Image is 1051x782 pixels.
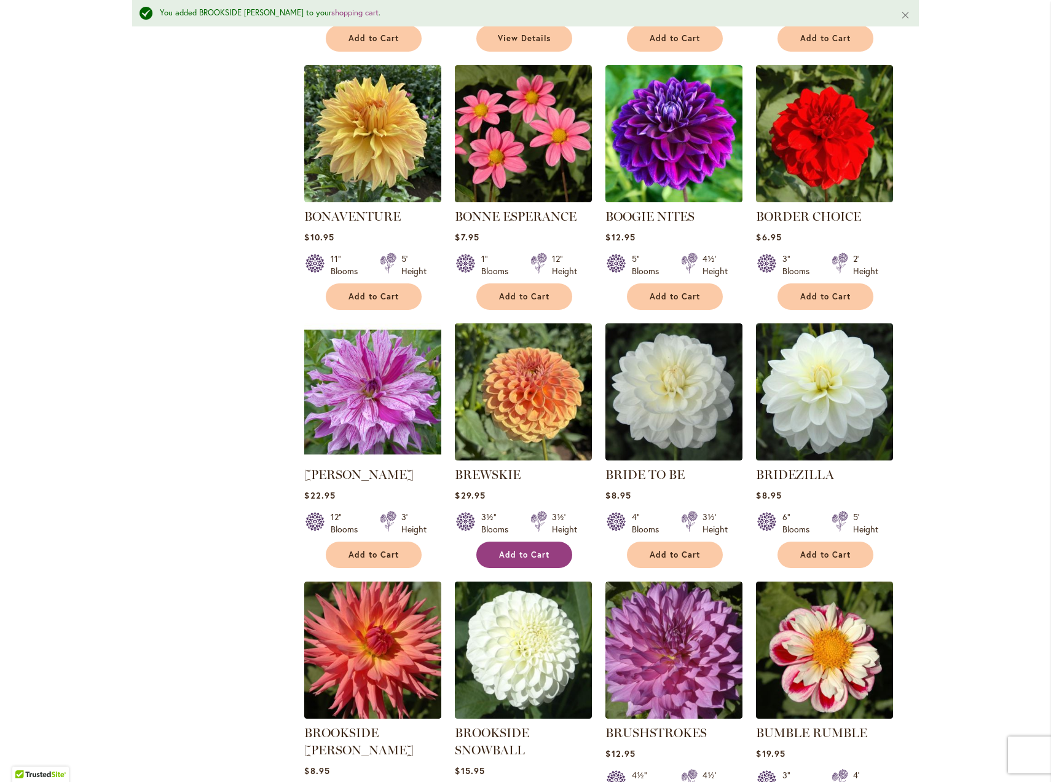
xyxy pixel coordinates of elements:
img: BROOKSIDE SNOWBALL [455,582,592,719]
button: Add to Cart [777,542,873,568]
img: BREWSKIE [455,323,592,460]
div: 4½' Height [703,253,728,277]
span: Add to Cart [800,33,851,44]
a: [PERSON_NAME] [304,467,414,482]
span: $19.95 [756,748,785,759]
img: Brandon Michael [304,323,441,460]
span: Add to Cart [348,291,399,302]
span: $22.95 [304,489,335,501]
a: BRUSHSTROKES [605,725,707,740]
span: Add to Cart [800,291,851,302]
span: $10.95 [304,231,334,243]
button: Add to Cart [476,283,572,310]
a: BRUSHSTROKES [605,709,742,721]
a: shopping cart [331,7,379,18]
div: 6" Blooms [782,511,817,535]
img: BUMBLE RUMBLE [756,582,893,719]
button: Add to Cart [777,25,873,52]
span: Add to Cart [650,550,700,560]
a: BUMBLE RUMBLE [756,709,893,721]
a: BONNE ESPERANCE [455,209,577,224]
iframe: Launch Accessibility Center [9,738,44,773]
a: BREWSKIE [455,467,521,482]
div: 5" Blooms [632,253,666,277]
div: 4" Blooms [632,511,666,535]
div: 5' Height [401,253,427,277]
a: View Details [476,25,572,52]
a: BONNE ESPERANCE [455,193,592,205]
a: BRIDEZILLA [756,451,893,463]
button: Add to Cart [476,542,572,568]
div: 11" Blooms [331,253,365,277]
img: BRIDE TO BE [605,323,742,460]
div: You added BROOKSIDE [PERSON_NAME] to your . [160,7,882,19]
img: BRUSHSTROKES [605,582,742,719]
a: BRIDE TO BE [605,467,685,482]
div: 5' Height [853,511,878,535]
div: 3' Height [401,511,427,535]
span: View Details [498,33,551,44]
img: Bonaventure [304,65,441,202]
span: Add to Cart [650,291,700,302]
span: Add to Cart [499,550,549,560]
a: BREWSKIE [455,451,592,463]
span: Add to Cart [348,550,399,560]
div: 2' Height [853,253,878,277]
img: BRIDEZILLA [756,323,893,460]
button: Add to Cart [627,542,723,568]
a: BROOKSIDE [PERSON_NAME] [304,725,414,757]
a: BOOGIE NITES [605,193,742,205]
a: Brandon Michael [304,451,441,463]
button: Add to Cart [326,283,422,310]
span: $8.95 [605,489,631,501]
button: Add to Cart [326,542,422,568]
a: BRIDE TO BE [605,451,742,463]
a: BROOKSIDE SNOWBALL [455,709,592,721]
span: $6.95 [756,231,781,243]
a: Bonaventure [304,193,441,205]
img: BONNE ESPERANCE [455,65,592,202]
div: 3½' Height [703,511,728,535]
span: $8.95 [756,489,781,501]
div: 3" Blooms [782,253,817,277]
span: Add to Cart [499,291,549,302]
div: 3½" Blooms [481,511,516,535]
span: $29.95 [455,489,485,501]
a: BROOKSIDE CHERI [304,709,441,721]
span: Add to Cart [650,33,700,44]
span: $8.95 [304,765,329,776]
div: 12" Blooms [331,511,365,535]
span: $12.95 [605,231,635,243]
a: BORDER CHOICE [756,209,861,224]
a: BONAVENTURE [304,209,401,224]
a: BUMBLE RUMBLE [756,725,867,740]
a: BRIDEZILLA [756,467,834,482]
span: Add to Cart [800,550,851,560]
button: Add to Cart [627,25,723,52]
div: 12" Height [552,253,577,277]
a: BOOGIE NITES [605,209,695,224]
div: 3½' Height [552,511,577,535]
span: $12.95 [605,748,635,759]
img: BROOKSIDE CHERI [304,582,441,719]
button: Add to Cart [627,283,723,310]
span: $15.95 [455,765,484,776]
button: Add to Cart [326,25,422,52]
button: Add to Cart [777,283,873,310]
span: $7.95 [455,231,479,243]
a: BORDER CHOICE [756,193,893,205]
img: BORDER CHOICE [756,65,893,202]
img: BOOGIE NITES [605,65,742,202]
span: Add to Cart [348,33,399,44]
div: 1" Blooms [481,253,516,277]
a: BROOKSIDE SNOWBALL [455,725,529,757]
